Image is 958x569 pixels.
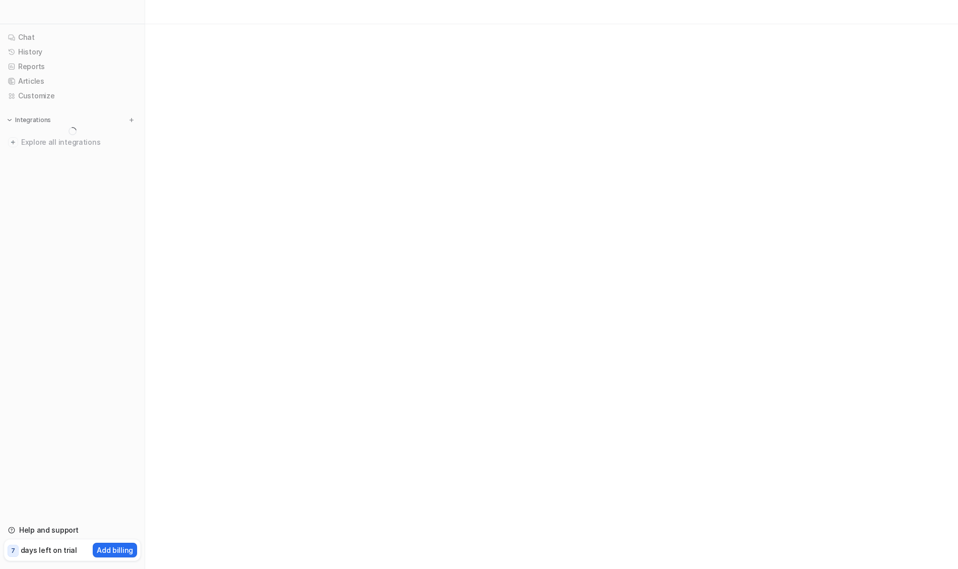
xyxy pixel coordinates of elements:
a: Articles [4,74,141,88]
p: Integrations [15,116,51,124]
a: Help and support [4,523,141,537]
p: Add billing [97,545,133,555]
button: Integrations [4,115,54,125]
a: Customize [4,89,141,103]
span: Explore all integrations [21,134,137,150]
img: expand menu [6,117,13,124]
img: explore all integrations [8,137,18,147]
a: History [4,45,141,59]
p: 7 [11,546,15,555]
img: menu_add.svg [128,117,135,124]
a: Explore all integrations [4,135,141,149]
p: days left on trial [21,545,77,555]
a: Reports [4,60,141,74]
a: Chat [4,30,141,44]
button: Add billing [93,543,137,557]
